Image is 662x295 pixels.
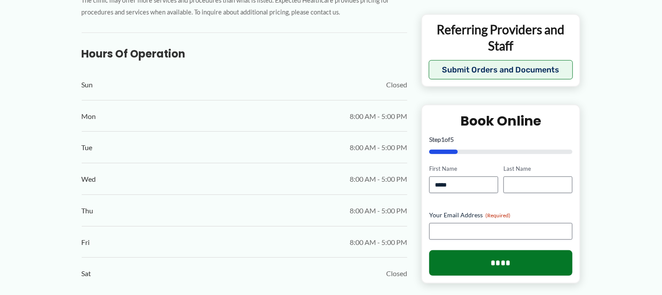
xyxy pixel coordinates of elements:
label: Last Name [503,165,572,173]
span: Thu [82,204,94,217]
span: (Required) [485,212,510,218]
span: Fri [82,236,90,249]
span: 8:00 AM - 5:00 PM [350,236,407,249]
span: Wed [82,173,96,186]
button: Submit Orders and Documents [429,60,573,79]
span: Closed [386,78,407,91]
span: 8:00 AM - 5:00 PM [350,204,407,217]
label: First Name [429,165,498,173]
span: Sun [82,78,93,91]
label: Your Email Address [429,210,573,219]
p: Step of [429,137,573,143]
span: Closed [386,267,407,280]
p: Referring Providers and Staff [429,22,573,54]
span: 8:00 AM - 5:00 PM [350,141,407,154]
h2: Book Online [429,112,573,130]
span: Mon [82,110,96,123]
span: Sat [82,267,91,280]
span: 8:00 AM - 5:00 PM [350,110,407,123]
span: 5 [450,136,454,143]
h3: Hours of Operation [82,47,407,61]
span: Tue [82,141,93,154]
span: 8:00 AM - 5:00 PM [350,173,407,186]
span: 1 [441,136,445,143]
